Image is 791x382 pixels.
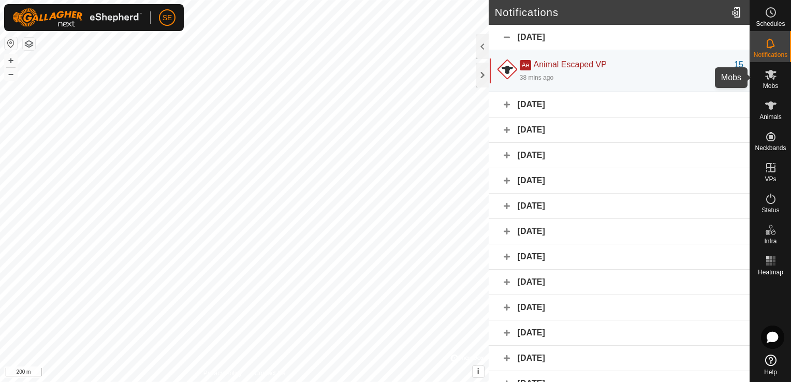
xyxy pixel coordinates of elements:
[163,12,172,23] span: SE
[754,52,787,58] span: Notifications
[759,114,782,120] span: Animals
[764,238,777,244] span: Infra
[473,366,484,377] button: i
[255,369,285,378] a: Contact Us
[489,295,750,320] div: [DATE]
[12,8,142,27] img: Gallagher Logo
[489,92,750,117] div: [DATE]
[489,219,750,244] div: [DATE]
[489,143,750,168] div: [DATE]
[750,350,791,379] a: Help
[520,60,532,70] span: Ae
[5,68,17,80] button: –
[495,6,727,19] h2: Notifications
[761,207,779,213] span: Status
[489,168,750,194] div: [DATE]
[23,38,35,50] button: Map Layers
[756,21,785,27] span: Schedules
[755,145,786,151] span: Neckbands
[489,244,750,270] div: [DATE]
[764,369,777,375] span: Help
[520,73,553,82] div: 38 mins ago
[533,60,606,69] span: Animal Escaped VP
[765,176,776,182] span: VPs
[489,194,750,219] div: [DATE]
[758,269,783,275] span: Heatmap
[489,117,750,143] div: [DATE]
[763,83,778,89] span: Mobs
[5,54,17,67] button: +
[489,320,750,346] div: [DATE]
[489,346,750,371] div: [DATE]
[489,25,750,50] div: [DATE]
[5,37,17,50] button: Reset Map
[734,58,743,71] div: 15
[489,270,750,295] div: [DATE]
[477,367,479,376] span: i
[203,369,242,378] a: Privacy Policy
